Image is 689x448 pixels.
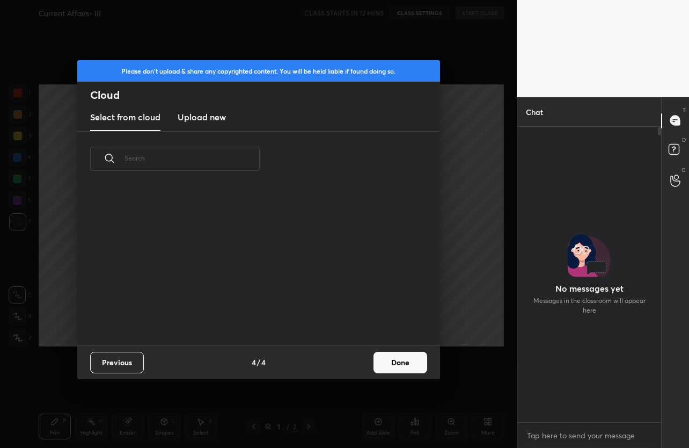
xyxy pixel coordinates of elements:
[90,352,144,373] button: Previous
[178,111,226,124] h3: Upload new
[683,106,686,114] p: T
[682,136,686,144] p: D
[373,352,427,373] button: Done
[252,357,256,368] h4: 4
[681,166,686,174] p: G
[261,357,266,368] h4: 4
[257,357,260,368] h4: /
[517,98,552,126] p: Chat
[90,88,440,102] h2: Cloud
[77,60,440,82] div: Please don't upload & share any copyrighted content. You will be held liable if found doing so.
[77,183,427,345] div: grid
[124,135,260,181] input: Search
[90,111,160,124] h3: Select from cloud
